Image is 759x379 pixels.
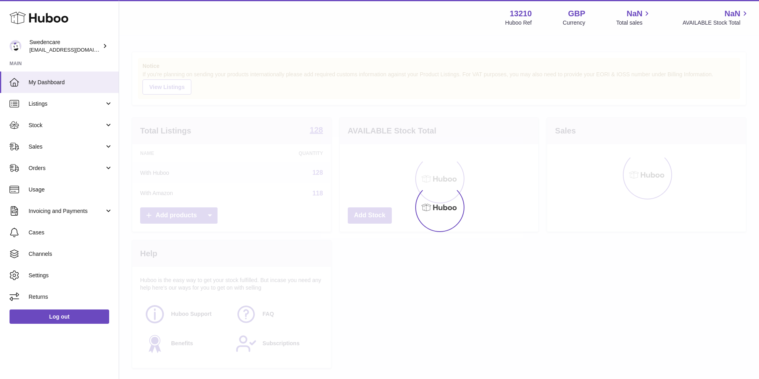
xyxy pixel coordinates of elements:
strong: 13210 [510,8,532,19]
span: Sales [29,143,104,151]
span: Returns [29,293,113,301]
div: Currency [563,19,586,27]
span: Listings [29,100,104,108]
span: NaN [626,8,642,19]
img: internalAdmin-13210@internal.huboo.com [10,40,21,52]
span: [EMAIL_ADDRESS][DOMAIN_NAME] [29,46,117,53]
a: NaN Total sales [616,8,651,27]
span: NaN [724,8,740,19]
span: Orders [29,164,104,172]
span: Stock [29,122,104,129]
span: Usage [29,186,113,193]
span: Channels [29,250,113,258]
span: Cases [29,229,113,236]
div: Huboo Ref [505,19,532,27]
span: Settings [29,272,113,279]
span: AVAILABLE Stock Total [682,19,749,27]
div: Swedencare [29,39,101,54]
strong: GBP [568,8,585,19]
span: My Dashboard [29,79,113,86]
a: NaN AVAILABLE Stock Total [682,8,749,27]
span: Invoicing and Payments [29,207,104,215]
span: Total sales [616,19,651,27]
a: Log out [10,309,109,324]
